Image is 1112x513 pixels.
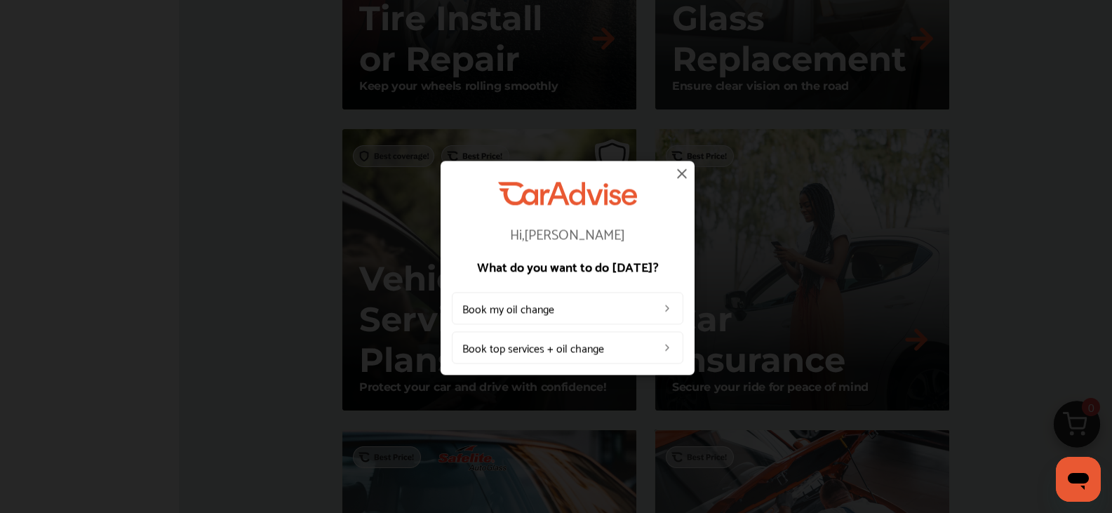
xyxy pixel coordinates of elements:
[674,165,690,182] img: close-icon.a004319c.svg
[452,260,683,272] p: What do you want to do [DATE]?
[662,342,673,353] img: left_arrow_icon.0f472efe.svg
[452,226,683,240] p: Hi, [PERSON_NAME]
[1056,457,1101,502] iframe: Button to launch messaging window
[452,331,683,364] a: Book top services + oil change
[498,182,637,205] img: CarAdvise Logo
[662,302,673,314] img: left_arrow_icon.0f472efe.svg
[452,292,683,324] a: Book my oil change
